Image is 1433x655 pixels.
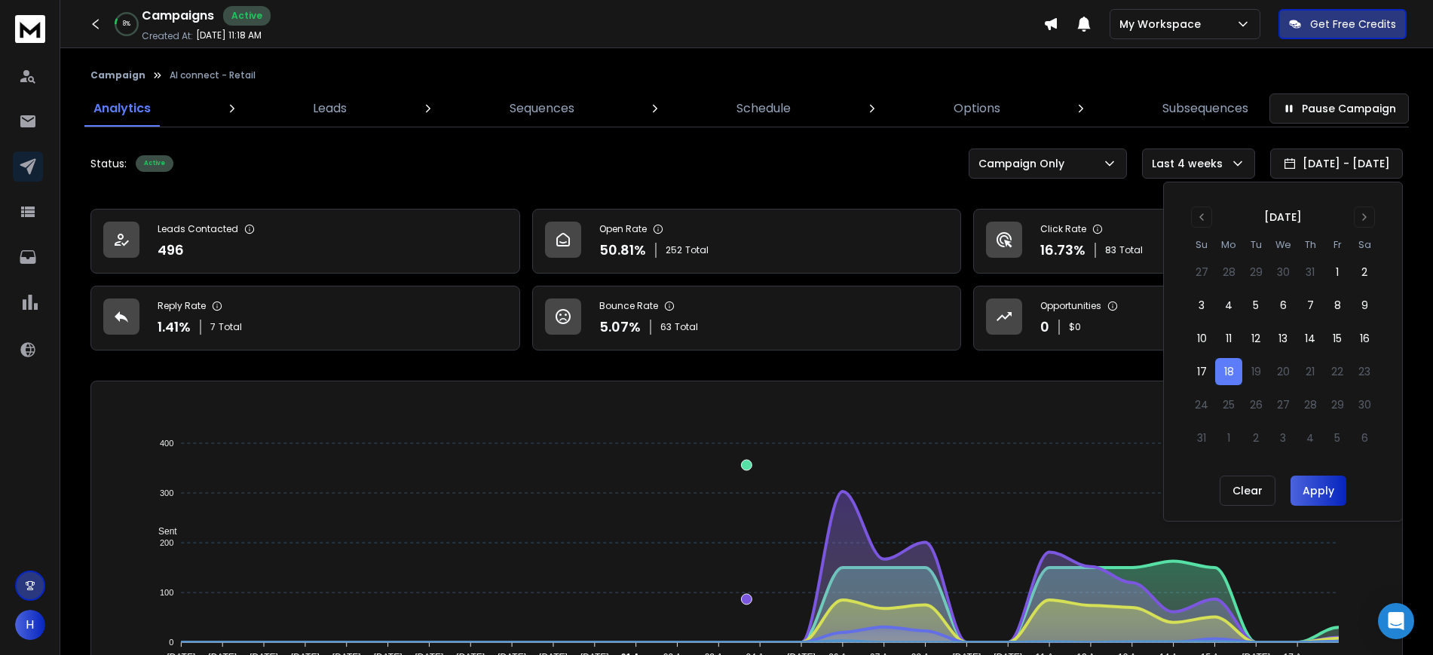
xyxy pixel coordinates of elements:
[1040,317,1049,338] p: 0
[169,638,173,647] tspan: 0
[1264,210,1302,225] div: [DATE]
[90,156,127,171] p: Status:
[160,538,173,547] tspan: 200
[501,90,583,127] a: Sequences
[158,223,238,235] p: Leads Contacted
[945,90,1009,127] a: Options
[1278,9,1407,39] button: Get Free Credits
[1324,292,1351,319] button: 8
[90,209,520,274] a: Leads Contacted496
[532,286,962,350] a: Bounce Rate5.07%63Total
[313,99,347,118] p: Leads
[1191,207,1212,228] button: Go to previous month
[1105,244,1116,256] span: 83
[973,209,1403,274] a: Click Rate16.73%83Total
[1119,17,1207,32] p: My Workspace
[666,244,682,256] span: 252
[954,99,1000,118] p: Options
[1269,259,1297,286] button: 30
[1215,292,1242,319] button: 4
[1215,237,1242,253] th: Monday
[15,610,45,640] button: H
[599,223,647,235] p: Open Rate
[1269,237,1297,253] th: Wednesday
[685,244,709,256] span: Total
[1324,237,1351,253] th: Friday
[15,15,45,43] img: logo
[1269,93,1409,124] button: Pause Campaign
[158,300,206,312] p: Reply Rate
[1297,237,1324,253] th: Thursday
[1351,325,1378,352] button: 16
[1152,156,1229,171] p: Last 4 weeks
[1324,259,1351,286] button: 1
[304,90,356,127] a: Leads
[973,286,1403,350] a: Opportunities0$0
[210,321,216,333] span: 7
[1297,325,1324,352] button: 14
[1069,321,1081,333] p: $ 0
[675,321,698,333] span: Total
[1242,325,1269,352] button: 12
[736,99,791,118] p: Schedule
[1354,207,1375,228] button: Go to next month
[1270,148,1403,179] button: [DATE] - [DATE]
[170,69,256,81] p: AI connect - Retail
[510,99,574,118] p: Sequences
[142,30,193,42] p: Created At:
[196,29,262,41] p: [DATE] 11:18 AM
[123,20,130,29] p: 8 %
[90,286,520,350] a: Reply Rate1.41%7Total
[1220,476,1275,506] button: Clear
[160,439,173,448] tspan: 400
[158,240,184,261] p: 496
[160,488,173,497] tspan: 300
[1040,240,1085,261] p: 16.73 %
[1297,259,1324,286] button: 31
[1040,300,1101,312] p: Opportunities
[1269,325,1297,352] button: 13
[1310,17,1396,32] p: Get Free Credits
[1215,358,1242,385] button: 18
[1215,325,1242,352] button: 11
[1188,237,1215,253] th: Sunday
[727,90,800,127] a: Schedule
[532,209,962,274] a: Open Rate50.81%252Total
[1351,237,1378,253] th: Saturday
[1188,358,1215,385] button: 17
[160,588,173,597] tspan: 100
[1269,292,1297,319] button: 6
[93,99,151,118] p: Analytics
[1378,603,1414,639] div: Open Intercom Messenger
[1040,223,1086,235] p: Click Rate
[1242,292,1269,319] button: 5
[136,155,173,172] div: Active
[599,317,641,338] p: 5.07 %
[660,321,672,333] span: 63
[1351,259,1378,286] button: 2
[1242,237,1269,253] th: Tuesday
[142,7,214,25] h1: Campaigns
[1119,244,1143,256] span: Total
[1351,292,1378,319] button: 9
[84,90,160,127] a: Analytics
[219,321,242,333] span: Total
[978,156,1070,171] p: Campaign Only
[1242,259,1269,286] button: 29
[1324,325,1351,352] button: 15
[158,317,191,338] p: 1.41 %
[90,69,145,81] button: Campaign
[147,526,177,537] span: Sent
[1162,99,1248,118] p: Subsequences
[1188,325,1215,352] button: 10
[599,300,658,312] p: Bounce Rate
[1188,259,1215,286] button: 27
[599,240,646,261] p: 50.81 %
[1153,90,1257,127] a: Subsequences
[1188,292,1215,319] button: 3
[1215,259,1242,286] button: 28
[1291,476,1346,506] button: Apply
[223,6,271,26] div: Active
